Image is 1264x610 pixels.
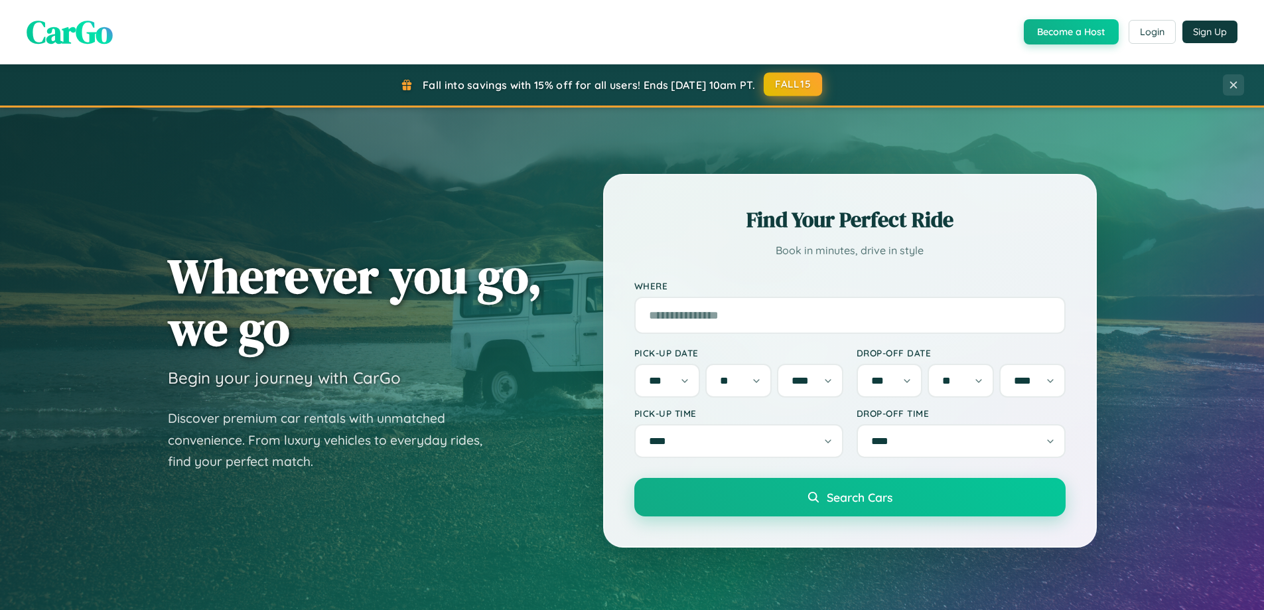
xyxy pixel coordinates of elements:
button: Search Cars [634,478,1066,516]
label: Drop-off Time [857,408,1066,419]
h2: Find Your Perfect Ride [634,205,1066,234]
h1: Wherever you go, we go [168,250,542,354]
span: Search Cars [827,490,892,504]
span: Fall into savings with 15% off for all users! Ends [DATE] 10am PT. [423,78,755,92]
label: Where [634,280,1066,291]
p: Discover premium car rentals with unmatched convenience. From luxury vehicles to everyday rides, ... [168,408,500,473]
button: Sign Up [1182,21,1237,43]
button: FALL15 [764,72,822,96]
label: Pick-up Time [634,408,843,419]
p: Book in minutes, drive in style [634,241,1066,260]
button: Become a Host [1024,19,1119,44]
label: Pick-up Date [634,347,843,358]
button: Login [1129,20,1176,44]
h3: Begin your journey with CarGo [168,368,401,388]
label: Drop-off Date [857,347,1066,358]
span: CarGo [27,10,113,54]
